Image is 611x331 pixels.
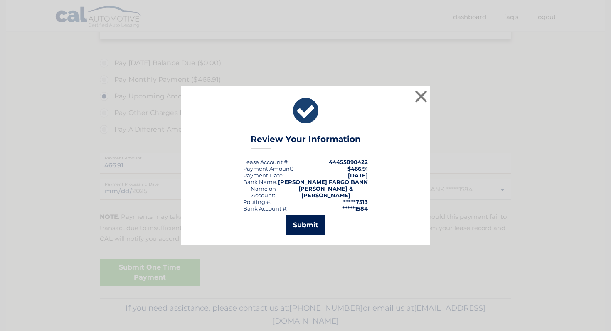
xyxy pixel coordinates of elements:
[243,172,283,179] span: Payment Date
[243,205,288,212] div: Bank Account #:
[278,179,368,185] strong: [PERSON_NAME] FARGO BANK
[251,134,361,149] h3: Review Your Information
[348,172,368,179] span: [DATE]
[329,159,368,165] strong: 44455890422
[243,179,277,185] div: Bank Name:
[243,172,284,179] div: :
[298,185,353,199] strong: [PERSON_NAME] & [PERSON_NAME]
[243,199,271,205] div: Routing #:
[413,88,429,105] button: ×
[286,215,325,235] button: Submit
[243,165,293,172] div: Payment Amount:
[347,165,368,172] span: $466.91
[243,185,283,199] div: Name on Account:
[243,159,289,165] div: Lease Account #:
